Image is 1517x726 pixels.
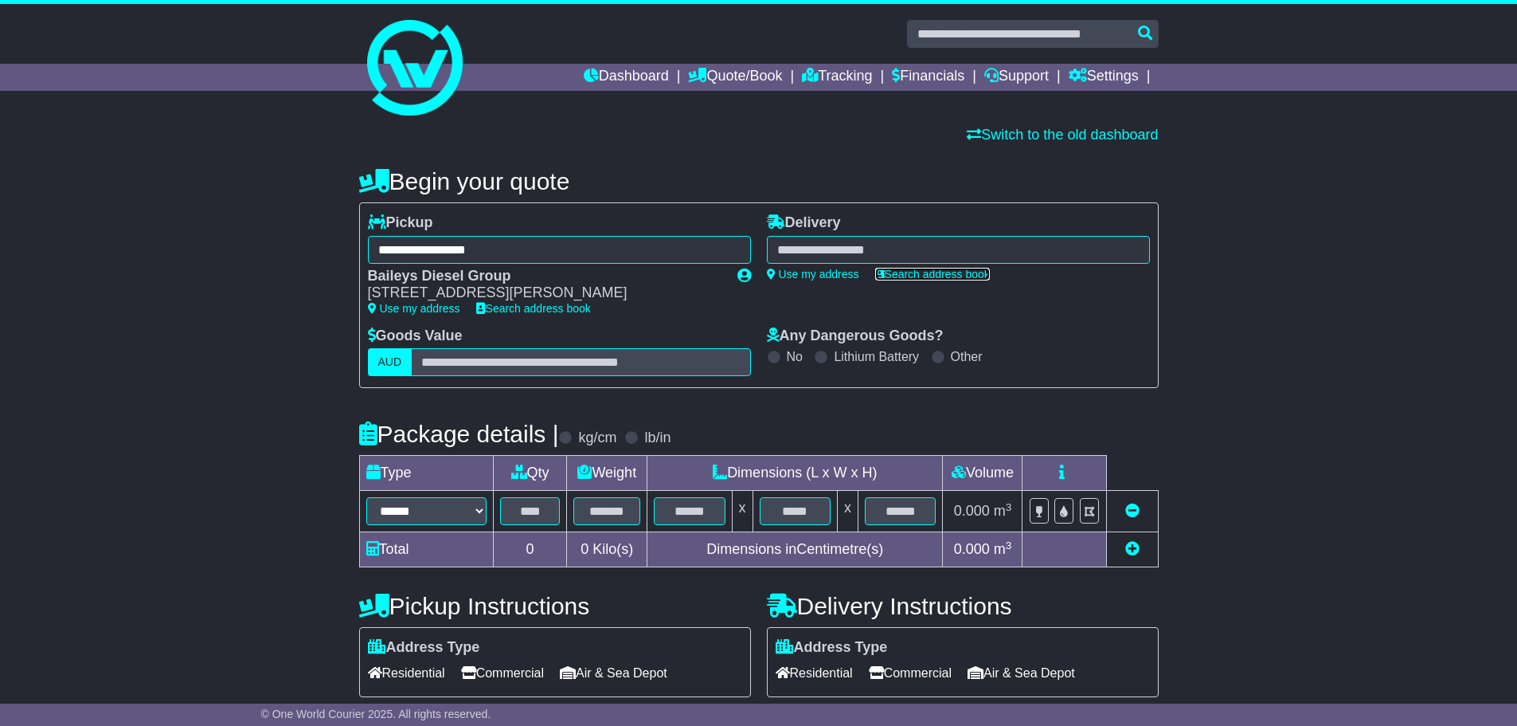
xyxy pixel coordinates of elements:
[892,64,964,91] a: Financials
[802,64,872,91] a: Tracking
[567,456,647,491] td: Weight
[1069,64,1139,91] a: Settings
[767,268,859,281] a: Use my address
[994,541,1012,557] span: m
[567,532,647,567] td: Kilo(s)
[954,541,990,557] span: 0.000
[776,661,853,685] span: Residential
[476,302,591,315] a: Search address book
[951,349,983,364] label: Other
[647,532,943,567] td: Dimensions in Centimetre(s)
[954,503,990,519] span: 0.000
[875,268,990,281] a: Search address book
[368,639,480,657] label: Address Type
[647,456,943,491] td: Dimensions (L x W x H)
[767,328,944,345] label: Any Dangerous Goods?
[968,661,1075,685] span: Air & Sea Depot
[834,349,919,364] label: Lithium Battery
[994,503,1012,519] span: m
[368,214,433,232] label: Pickup
[584,64,669,91] a: Dashboard
[560,661,667,685] span: Air & Sea Depot
[359,421,559,447] h4: Package details |
[368,302,460,315] a: Use my address
[1006,501,1012,513] sup: 3
[967,127,1158,143] a: Switch to the old dashboard
[732,491,753,532] td: x
[368,285,721,302] div: [STREET_ADDRESS][PERSON_NAME]
[493,456,567,491] td: Qty
[368,348,412,376] label: AUD
[368,661,445,685] span: Residential
[787,349,803,364] label: No
[984,64,1049,91] a: Support
[461,661,544,685] span: Commercial
[581,541,588,557] span: 0
[359,168,1159,194] h4: Begin your quote
[1006,540,1012,551] sup: 3
[368,328,463,345] label: Goods Value
[644,430,671,447] label: lb/in
[493,532,567,567] td: 0
[578,430,616,447] label: kg/cm
[776,639,888,657] label: Address Type
[943,456,1022,491] td: Volume
[261,708,491,720] span: © One World Courier 2025. All rights reserved.
[688,64,782,91] a: Quote/Book
[368,268,721,285] div: Baileys Diesel Group
[767,593,1159,619] h4: Delivery Instructions
[359,532,493,567] td: Total
[1125,503,1140,519] a: Remove this item
[837,491,858,532] td: x
[869,661,952,685] span: Commercial
[359,593,751,619] h4: Pickup Instructions
[359,456,493,491] td: Type
[767,214,841,232] label: Delivery
[1125,541,1140,557] a: Add new item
